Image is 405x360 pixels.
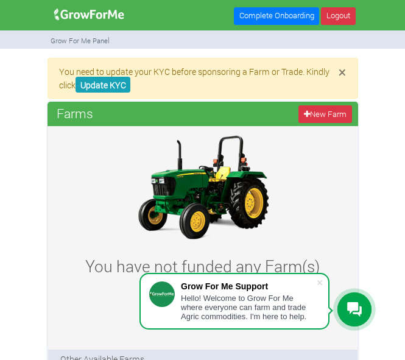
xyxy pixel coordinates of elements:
div: Hello! Welcome to Grow For Me where everyone can farm and trade Agric commodities. I'm here to help. [181,294,316,321]
img: growforme image [50,2,129,27]
span: × [339,63,346,81]
p: You can fund a new farm here [59,278,347,291]
a: Update KYC [76,77,130,93]
button: Close [339,65,346,79]
h3: You have not funded any Farm(s) [59,256,347,276]
small: Grow For Me Panel [51,36,110,45]
img: growforme image [127,132,279,242]
span: Farms [54,101,96,125]
a: Logout [321,7,355,25]
a: Complete Onboarding [234,7,319,25]
p: You need to update your KYC before sponsoring a Farm or Trade. Kindly click [59,65,345,91]
div: Grow For Me Support [181,281,316,291]
a: New Farm [298,105,351,123]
